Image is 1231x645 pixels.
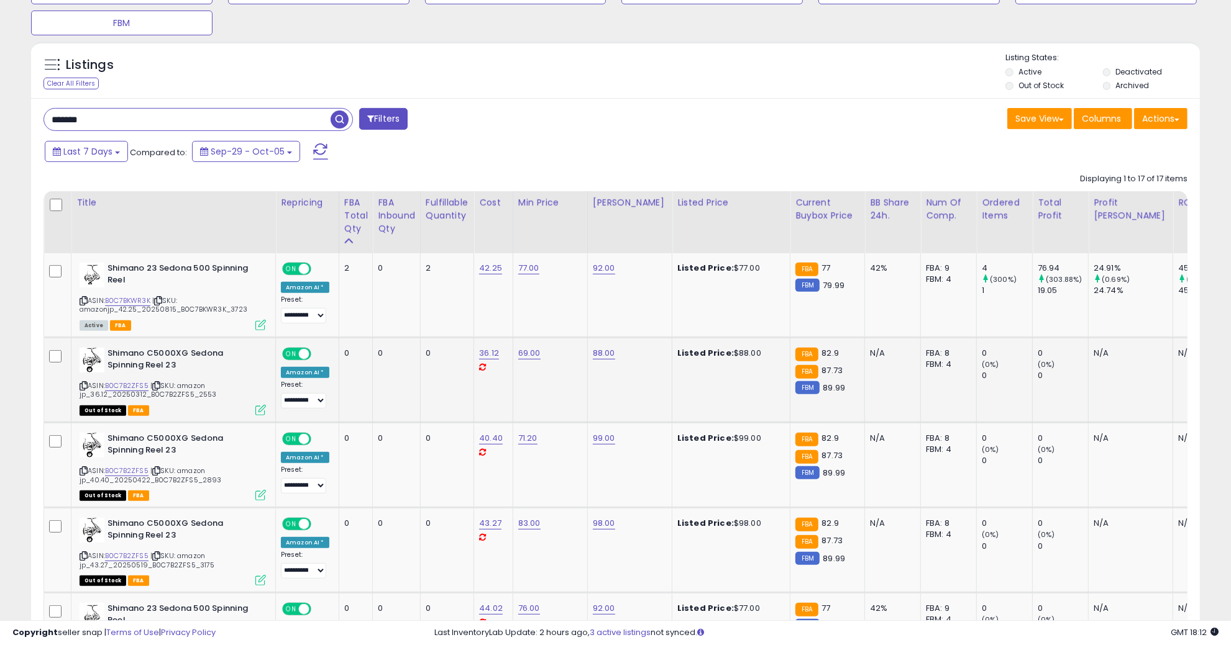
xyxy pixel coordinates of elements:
[105,466,149,476] a: B0C7B2ZFS5
[281,381,329,408] div: Preset:
[281,282,329,293] div: Amazon AI *
[1038,444,1055,454] small: (0%)
[283,349,299,359] span: ON
[108,348,259,374] b: Shimano C5000XG Sedona Spinning Reel 23
[80,518,266,584] div: ASIN:
[926,263,967,274] div: FBA: 9
[677,602,734,614] b: Listed Price:
[982,603,1032,614] div: 0
[80,381,217,399] span: | SKU: amazon jp_36.12_20250312_B0C7B2ZFS5_2553
[677,433,780,444] div: $99.00
[795,196,859,222] div: Current Buybox Price
[926,196,971,222] div: Num of Comp.
[1038,263,1088,274] div: 76.94
[80,263,266,329] div: ASIN:
[870,518,911,529] div: N/A
[281,537,329,548] div: Amazon AI *
[426,263,464,274] div: 2
[344,603,364,614] div: 0
[378,348,411,359] div: 0
[1178,348,1219,359] div: N/A
[128,405,149,416] span: FBA
[479,517,501,530] a: 43.27
[677,348,780,359] div: $88.00
[344,518,364,529] div: 0
[1080,173,1188,185] div: Displaying 1 to 17 of 17 items
[1171,626,1219,638] span: 2025-10-13 18:12 GMT
[823,553,845,564] span: 89.99
[108,263,259,289] b: Shimano 23 Sedona 500 Spinning Reel
[870,348,911,359] div: N/A
[926,603,967,614] div: FBA: 9
[105,381,149,391] a: B0C7B2ZFS5
[12,627,216,639] div: seller snap | |
[45,141,128,162] button: Last 7 Days
[677,518,780,529] div: $98.00
[281,295,329,323] div: Preset:
[434,627,1219,639] div: Last InventoryLab Update: 2 hours ago, not synced.
[1018,80,1064,91] label: Out of Stock
[378,263,411,274] div: 0
[795,279,820,292] small: FBM
[518,602,540,615] a: 76.00
[281,452,329,463] div: Amazon AI *
[1038,541,1088,552] div: 0
[283,604,299,615] span: ON
[283,264,299,274] span: ON
[80,466,222,484] span: | SKU: amazon jp_40.40_20250422_B0C7B2ZFS5_2893
[1005,52,1200,64] p: Listing States:
[1038,603,1088,614] div: 0
[926,359,967,370] div: FBM: 4
[1178,263,1229,274] div: 45.53%
[211,145,285,158] span: Sep-29 - Oct-05
[1102,274,1130,284] small: (0.69%)
[426,196,469,222] div: Fulfillable Quantity
[479,602,503,615] a: 44.02
[982,359,999,369] small: (0%)
[593,602,615,615] a: 92.00
[80,490,126,501] span: All listings that are currently out of stock and unavailable for purchase on Amazon
[426,518,464,529] div: 0
[821,602,830,614] span: 77
[108,433,259,459] b: Shimano C5000XG Sedona Spinning Reel 23
[31,11,213,35] button: FBM
[106,626,159,638] a: Terms of Use
[982,348,1032,359] div: 0
[479,196,508,209] div: Cost
[677,432,734,444] b: Listed Price:
[1094,518,1163,529] div: N/A
[80,263,104,287] img: 41EWEVK0lSL._SL40_.jpg
[1094,433,1163,444] div: N/A
[1038,196,1083,222] div: Total Profit
[795,518,818,531] small: FBA
[1038,359,1055,369] small: (0%)
[378,518,411,529] div: 0
[1094,263,1173,274] div: 24.91%
[344,196,368,235] div: FBA Total Qty
[677,603,780,614] div: $77.00
[66,56,114,74] h5: Listings
[12,626,58,638] strong: Copyright
[926,433,967,444] div: FBA: 8
[518,517,541,530] a: 83.00
[982,444,999,454] small: (0%)
[426,433,464,444] div: 0
[1074,108,1132,129] button: Columns
[283,434,299,444] span: ON
[1038,433,1088,444] div: 0
[795,365,818,379] small: FBA
[281,551,329,579] div: Preset:
[982,530,999,539] small: (0%)
[283,519,299,530] span: ON
[593,262,615,274] a: 92.00
[128,575,149,586] span: FBA
[821,432,839,444] span: 82.9
[130,147,187,158] span: Compared to:
[426,348,464,359] div: 0
[1178,196,1224,209] div: ROI
[1046,274,1082,284] small: (303.88%)
[823,467,845,479] span: 89.99
[1094,285,1173,296] div: 24.74%
[795,535,818,549] small: FBA
[80,603,104,628] img: 41EWEVK0lSL._SL40_.jpg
